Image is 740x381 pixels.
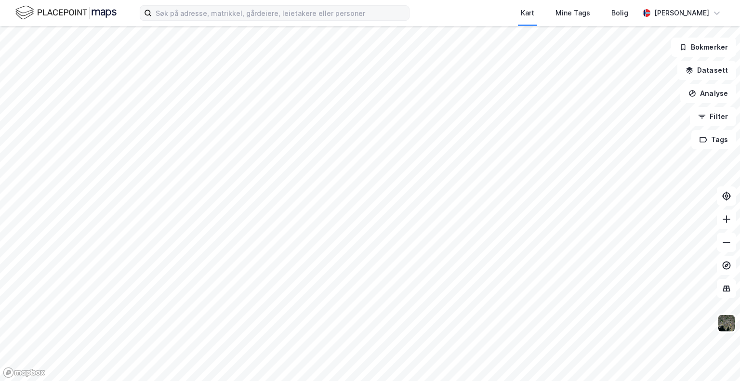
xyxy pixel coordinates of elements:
[692,335,740,381] iframe: Chat Widget
[521,7,534,19] div: Kart
[152,6,409,20] input: Søk på adresse, matrikkel, gårdeiere, leietakere eller personer
[15,4,117,21] img: logo.f888ab2527a4732fd821a326f86c7f29.svg
[611,7,628,19] div: Bolig
[692,335,740,381] div: Kontrollprogram for chat
[654,7,709,19] div: [PERSON_NAME]
[555,7,590,19] div: Mine Tags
